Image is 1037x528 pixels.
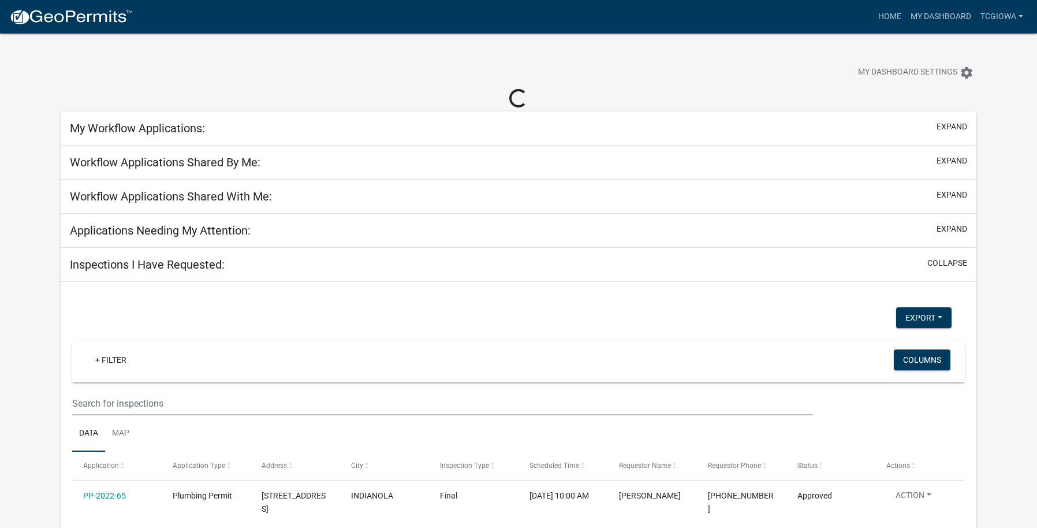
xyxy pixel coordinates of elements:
span: Final [440,491,457,500]
a: Map [105,415,136,452]
a: My Dashboard [906,6,976,28]
span: Requestor Phone [708,462,761,470]
datatable-header-cell: Inspection Type [429,452,518,479]
span: Plumbing Permit [173,491,232,500]
button: expand [937,155,967,167]
button: expand [937,121,967,133]
datatable-header-cell: City [340,452,430,479]
i: settings [960,66,973,80]
button: Columns [894,349,950,370]
span: 306 N J ST [262,491,326,514]
a: Home [874,6,906,28]
button: Export [896,307,952,328]
button: Action [886,489,941,506]
span: My Dashboard Settings [858,66,957,80]
input: Search for inspections [72,392,814,415]
button: expand [937,223,967,235]
datatable-header-cell: Requestor Phone [697,452,786,479]
span: 12/27/2022, 10:00 AM [529,491,589,500]
span: 515-471-3333 [708,491,774,514]
span: Address [262,462,287,470]
button: collapse [927,257,967,269]
datatable-header-cell: Scheduled Time [518,452,608,479]
datatable-header-cell: Application [72,452,162,479]
span: Application [83,462,119,470]
button: expand [937,189,967,201]
span: Inspection Type [440,462,489,470]
span: Actions [886,462,910,470]
h5: Workflow Applications Shared With Me: [70,189,272,203]
datatable-header-cell: Requestor Name [607,452,697,479]
h5: My Workflow Applications: [70,121,205,135]
span: Robin Horsch [619,491,681,500]
h5: Inspections I Have Requested: [70,258,225,272]
a: PP-2022-65 [83,491,126,500]
h5: Applications Needing My Attention: [70,224,251,237]
a: TcgIowa [976,6,1028,28]
span: INDIANOLA [351,491,393,500]
button: My Dashboard Settingssettings [849,61,983,84]
h5: Workflow Applications Shared By Me: [70,155,260,169]
datatable-header-cell: Application Type [161,452,251,479]
span: Scheduled Time [529,462,579,470]
span: Approved [797,491,832,500]
datatable-header-cell: Status [786,452,876,479]
span: Requestor Name [619,462,671,470]
span: Status [797,462,818,470]
a: + Filter [86,349,136,370]
datatable-header-cell: Actions [875,452,965,479]
a: Data [72,415,105,452]
span: City [351,462,363,470]
datatable-header-cell: Address [251,452,340,479]
span: Application Type [173,462,225,470]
